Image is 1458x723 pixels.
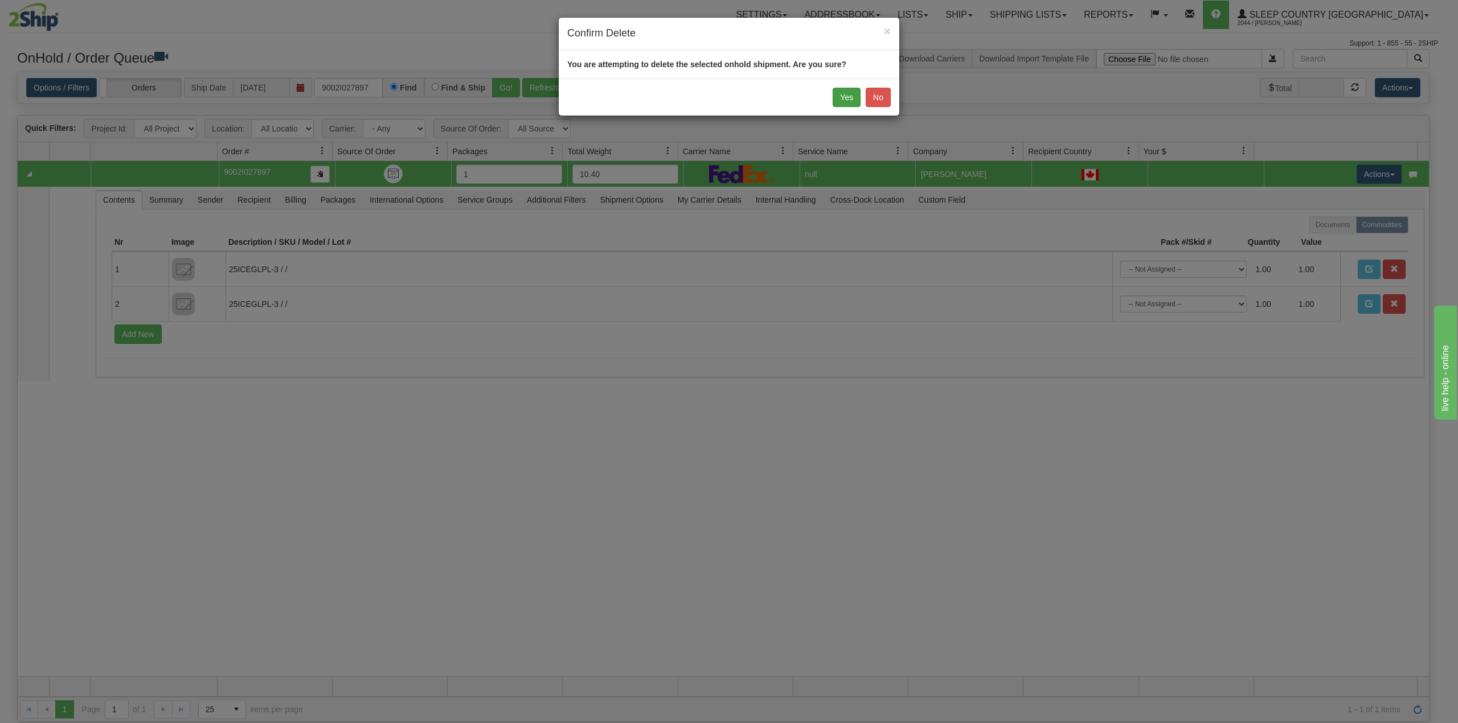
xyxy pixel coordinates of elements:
[866,88,891,107] button: No
[567,26,891,41] h4: Confirm Delete
[884,24,891,38] span: ×
[9,7,105,20] div: live help - online
[884,25,891,37] button: Close
[1432,303,1457,420] iframe: chat widget
[567,60,846,69] strong: You are attempting to delete the selected onhold shipment. Are you sure?
[833,88,861,107] button: Yes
